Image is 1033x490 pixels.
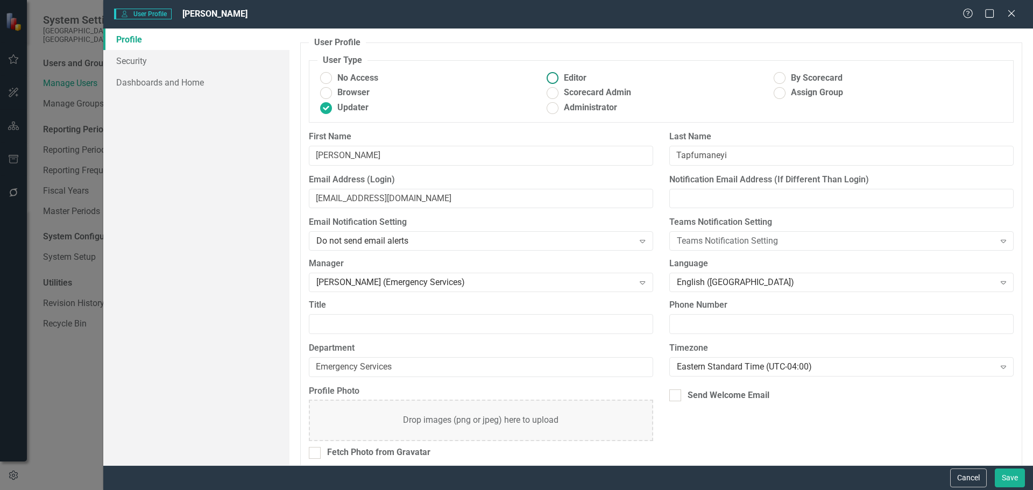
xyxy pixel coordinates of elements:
span: Updater [337,102,369,114]
div: Eastern Standard Time (UTC-04:00) [677,360,995,373]
span: Editor [564,72,586,84]
label: Manager [309,258,653,270]
span: By Scorecard [791,72,843,84]
span: Browser [337,87,370,99]
span: No Access [337,72,378,84]
label: Department [309,342,653,354]
button: Save [995,468,1025,487]
label: Profile Photo [309,385,653,397]
div: Do not send email alerts [316,235,634,247]
label: Language [669,258,1014,270]
a: Security [103,50,289,72]
div: [PERSON_NAME] (Emergency Services) [316,276,634,289]
span: [PERSON_NAME] [182,9,247,19]
span: User Profile [114,9,172,19]
div: Send Welcome Email [688,389,769,402]
label: Notification Email Address (If Different Than Login) [669,174,1014,186]
button: Cancel [950,468,987,487]
a: Profile [103,29,289,50]
div: Teams Notification Setting [677,235,995,247]
div: English ([GEOGRAPHIC_DATA]) [677,276,995,289]
legend: User Type [317,54,367,67]
label: Email Notification Setting [309,216,653,229]
label: First Name [309,131,653,143]
legend: User Profile [309,37,366,49]
label: Last Name [669,131,1014,143]
span: Assign Group [791,87,843,99]
span: Scorecard Admin [564,87,631,99]
label: Phone Number [669,299,1014,311]
div: Fetch Photo from Gravatar [327,446,430,459]
a: Dashboards and Home [103,72,289,93]
span: Administrator [564,102,617,114]
div: Drop images (png or jpeg) here to upload [403,414,558,427]
label: Title [309,299,653,311]
label: Timezone [669,342,1014,354]
label: Email Address (Login) [309,174,653,186]
label: Teams Notification Setting [669,216,1014,229]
